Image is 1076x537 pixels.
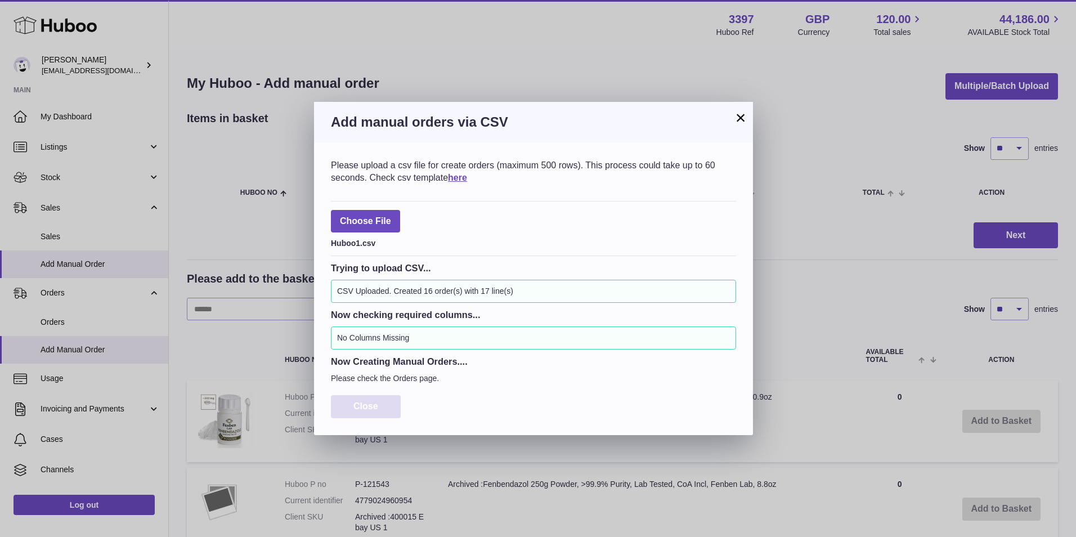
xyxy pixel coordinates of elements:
div: Please upload a csv file for create orders (maximum 500 rows). This process could take up to 60 s... [331,159,736,184]
div: CSV Uploaded. Created 16 order(s) with 17 line(s) [331,280,736,303]
button: Close [331,395,401,418]
h3: Trying to upload CSV... [331,262,736,274]
span: Close [353,401,378,411]
p: Please check the Orders page. [331,373,736,384]
div: No Columns Missing [331,326,736,350]
h3: Now Creating Manual Orders.... [331,355,736,368]
a: here [448,173,467,182]
div: Huboo1.csv [331,235,736,249]
h3: Add manual orders via CSV [331,113,736,131]
span: Choose File [331,210,400,233]
button: × [734,111,747,124]
h3: Now checking required columns... [331,308,736,321]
